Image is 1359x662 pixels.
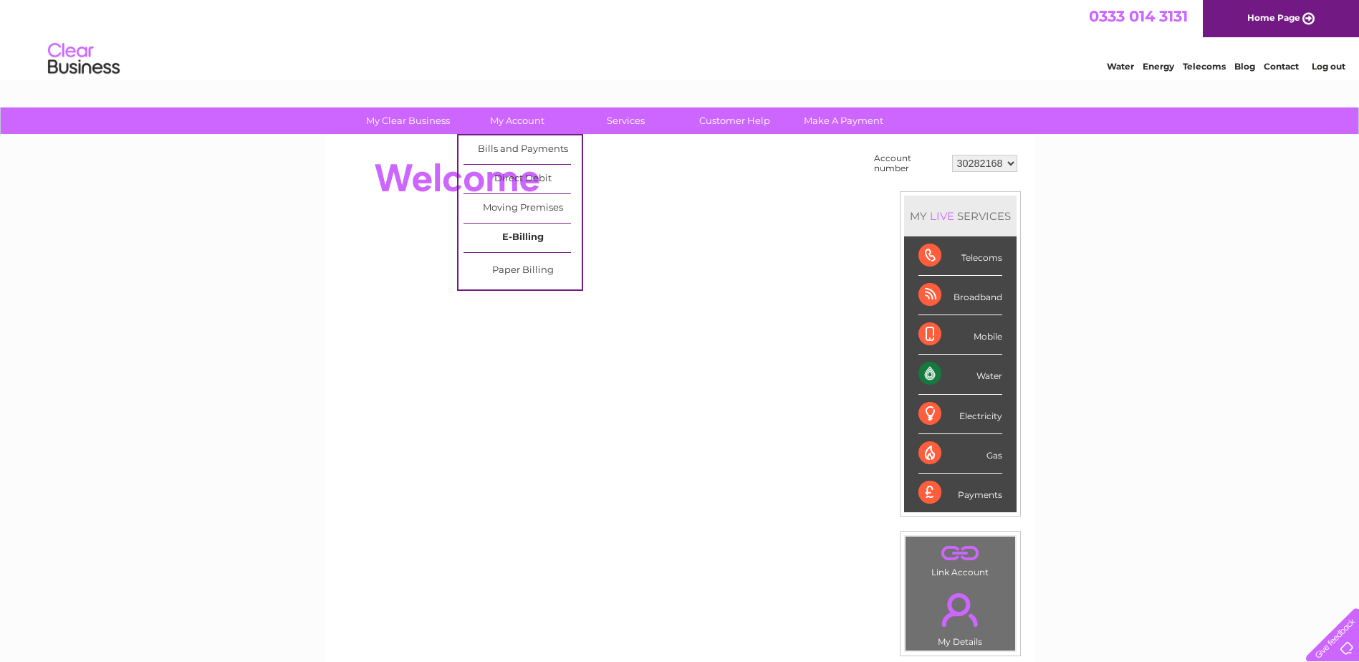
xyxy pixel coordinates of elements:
[1183,61,1226,72] a: Telecoms
[464,224,582,252] a: E-Billing
[904,196,1017,236] div: MY SERVICES
[909,540,1012,565] a: .
[1264,61,1299,72] a: Contact
[905,536,1016,581] td: Link Account
[918,276,1002,315] div: Broadband
[927,209,957,223] div: LIVE
[918,434,1002,474] div: Gas
[918,236,1002,276] div: Telecoms
[918,315,1002,355] div: Mobile
[676,107,794,134] a: Customer Help
[1107,61,1134,72] a: Water
[918,395,1002,434] div: Electricity
[458,107,576,134] a: My Account
[1312,61,1345,72] a: Log out
[47,37,120,81] img: logo.png
[567,107,685,134] a: Services
[1234,61,1255,72] a: Blog
[870,150,949,177] td: Account number
[464,165,582,193] a: Direct Debit
[918,474,1002,512] div: Payments
[464,135,582,164] a: Bills and Payments
[905,581,1016,651] td: My Details
[784,107,903,134] a: Make A Payment
[1089,7,1188,25] a: 0333 014 3131
[909,585,1012,635] a: .
[464,194,582,223] a: Moving Premises
[349,107,467,134] a: My Clear Business
[918,355,1002,394] div: Water
[342,8,1019,69] div: Clear Business is a trading name of Verastar Limited (registered in [GEOGRAPHIC_DATA] No. 3667643...
[1143,61,1174,72] a: Energy
[464,256,582,285] a: Paper Billing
